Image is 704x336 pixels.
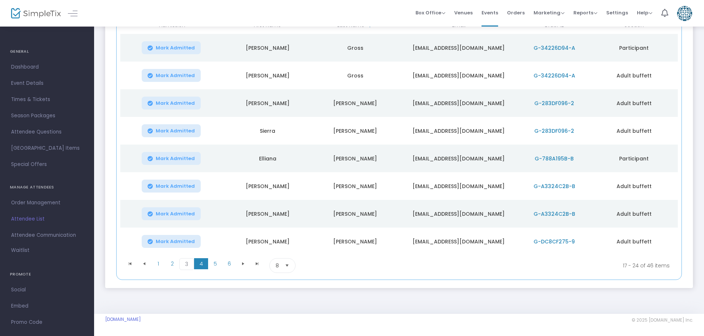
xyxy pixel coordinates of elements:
span: Mark Admitted [156,183,195,189]
span: Go to the previous page [141,261,147,267]
span: Mark Admitted [156,156,195,162]
span: Go to the first page [123,258,137,269]
span: Go to the next page [240,261,246,267]
td: [EMAIL_ADDRESS][DOMAIN_NAME] [399,145,518,172]
span: Mark Admitted [156,128,195,134]
span: Go to the first page [127,261,133,267]
span: Attendee Communication [11,231,83,240]
span: Go to the next page [236,258,250,269]
span: Page 1 [151,258,165,269]
span: © 2025 [DOMAIN_NAME] Inc. [632,317,693,323]
span: Events [482,3,498,22]
span: Season Packages [11,111,83,121]
span: [GEOGRAPHIC_DATA] Items [11,143,83,153]
span: G-34226D94-A [534,44,575,52]
span: Order Management [11,198,83,208]
h4: PROMOTE [10,267,84,282]
span: Embed [11,301,83,311]
span: Reports [573,9,597,16]
td: Adult buffett [590,62,677,89]
span: G-283DF096-2 [534,127,574,135]
span: Mark Admitted [156,45,195,51]
button: Mark Admitted [142,97,201,110]
button: Mark Admitted [142,41,201,54]
span: Promo Code [11,318,83,327]
td: [PERSON_NAME] [311,89,399,117]
span: G-DC8CF275-9 [534,238,575,245]
h4: MANAGE ATTENDEES [10,180,84,195]
td: Participant [590,145,677,172]
a: [DOMAIN_NAME] [105,316,141,322]
td: [PERSON_NAME] [311,145,399,172]
span: Attendee Questions [11,127,83,137]
td: [EMAIL_ADDRESS][DOMAIN_NAME] [399,172,518,200]
button: Mark Admitted [142,180,201,193]
span: Event Details [11,79,83,88]
span: Mark Admitted [156,239,195,245]
button: Mark Admitted [142,69,201,82]
span: Settings [606,3,628,22]
button: Mark Admitted [142,207,201,220]
td: Elliana [224,145,311,172]
td: Gross [311,62,399,89]
td: [EMAIL_ADDRESS][DOMAIN_NAME] [399,89,518,117]
span: Venues [454,3,473,22]
span: Go to the last page [250,258,264,269]
td: [EMAIL_ADDRESS][DOMAIN_NAME] [399,62,518,89]
span: 8 [276,262,279,269]
span: Help [637,9,652,16]
h4: GENERAL [10,44,84,59]
span: Go to the last page [254,261,260,267]
kendo-pager-info: 17 - 24 of 46 items [369,258,670,273]
td: [PERSON_NAME] [224,228,311,255]
td: Adult buffett [590,117,677,145]
span: Page 3 [179,258,194,270]
div: Data table [120,17,678,255]
td: Adult buffett [590,228,677,255]
td: Adult buffett [590,200,677,228]
td: [EMAIL_ADDRESS][DOMAIN_NAME] [399,228,518,255]
button: Select [282,259,292,273]
span: G-A3324C2B-B [534,183,575,190]
td: [PERSON_NAME] [311,172,399,200]
span: G-283DF096-2 [534,100,574,107]
span: Box Office [415,9,445,16]
td: [PERSON_NAME] [224,62,311,89]
td: Adult buffett [590,89,677,117]
td: [PERSON_NAME] [224,200,311,228]
button: Mark Admitted [142,152,201,165]
span: Orders [507,3,525,22]
span: G-A3324C2B-B [534,210,575,218]
span: Mark Admitted [156,73,195,79]
td: Gross [311,34,399,62]
span: Waitlist [11,247,30,254]
span: Mark Admitted [156,100,195,106]
td: [PERSON_NAME] [311,228,399,255]
td: Participant [590,34,677,62]
td: [PERSON_NAME] [224,172,311,200]
span: Special Offers [11,160,83,169]
span: Times & Tickets [11,95,83,104]
td: [PERSON_NAME] [224,34,311,62]
span: Social [11,285,83,295]
span: Page 6 [222,258,236,269]
span: Dashboard [11,62,83,72]
span: Mark Admitted [156,211,195,217]
button: Mark Admitted [142,124,201,137]
span: Marketing [534,9,565,16]
td: [PERSON_NAME] [311,117,399,145]
span: G-34226D94-A [534,72,575,79]
span: Attendee List [11,214,83,224]
td: [EMAIL_ADDRESS][DOMAIN_NAME] [399,200,518,228]
span: Page 2 [165,258,179,269]
span: Page 5 [208,258,222,269]
span: Go to the previous page [137,258,151,269]
td: Sierra [224,117,311,145]
button: Mark Admitted [142,235,201,248]
td: [EMAIL_ADDRESS][DOMAIN_NAME] [399,34,518,62]
span: Page 4 [194,258,208,269]
td: Adult buffett [590,172,677,200]
td: [EMAIL_ADDRESS][DOMAIN_NAME] [399,117,518,145]
span: G-788A195B-B [535,155,574,162]
td: [PERSON_NAME] [224,89,311,117]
